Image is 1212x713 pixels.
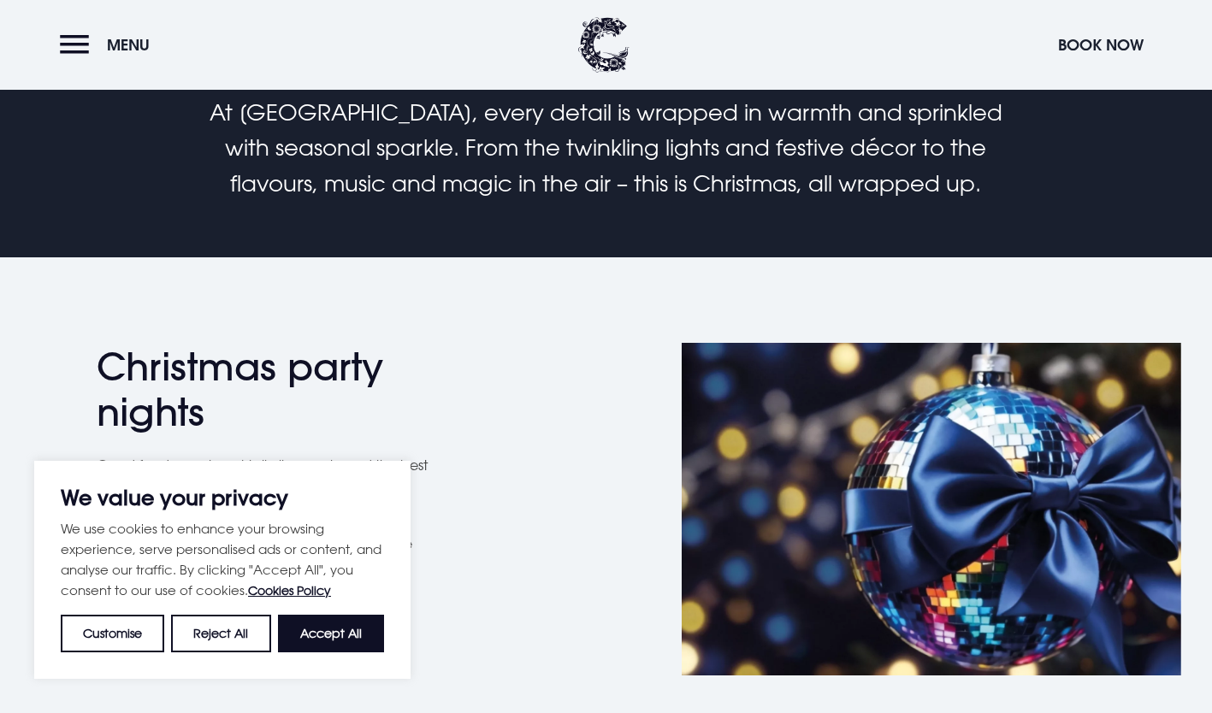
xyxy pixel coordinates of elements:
p: Good food, great cocktails, live music and the best company – it’s everything you need for your b... [97,452,447,582]
button: Customise [61,615,164,652]
button: Book Now [1049,27,1152,63]
a: Cookies Policy [248,583,331,598]
button: Reject All [171,615,270,652]
h2: Christmas party nights [97,345,430,435]
p: We value your privacy [61,487,384,508]
button: Accept All [278,615,384,652]
img: Hotel Christmas in Northern Ireland [682,343,1181,675]
img: Clandeboye Lodge [578,17,630,73]
span: Menu [107,35,150,55]
div: We value your privacy [34,461,411,679]
button: Menu [60,27,158,63]
p: We use cookies to enhance your browsing experience, serve personalised ads or content, and analys... [61,518,384,601]
p: Experience Christmas as it should be – cosy, stylish and effortlessly luxurious. At [GEOGRAPHIC_D... [198,59,1013,201]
